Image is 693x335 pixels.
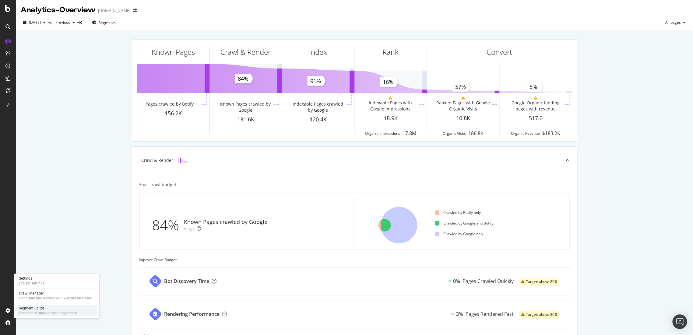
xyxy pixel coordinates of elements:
[21,18,48,27] button: [DATE]
[290,101,345,113] div: Indexable Pages crawled by Google
[152,215,184,235] div: 84%
[435,221,493,226] div: Crawled by Google and Botify
[663,20,681,25] span: All pages
[19,291,92,296] div: Crawl Manager
[137,110,209,117] div: 156.2K
[672,314,687,329] div: Open Intercom Messenger
[139,257,570,262] div: Improve Crawl Budget
[16,290,97,301] a: Crawl ManagerConfigure and access your website analyses
[141,157,173,163] div: Crawl & Render
[16,305,97,316] a: Segment EditorCreate and manage your segments
[139,182,176,188] div: Your crawl budget
[519,277,560,286] div: warning label
[19,276,44,281] div: Settings
[453,278,460,285] div: 0%
[188,226,194,232] div: 4pt
[139,300,570,328] a: Rendering PerformanceEqual3%Pages Rendered Fastwarning label
[519,310,560,319] div: warning label
[19,296,92,301] div: Configure and access your website analyses
[16,275,97,286] a: SettingsProject settings
[178,157,188,163] img: block-icon
[435,210,480,215] div: Crawled by Botify only
[365,131,400,136] div: Organic Impressions
[98,8,131,14] div: [DOMAIN_NAME]
[53,18,77,27] button: Previous
[146,101,194,107] div: Pages crawled by Botify
[29,20,41,25] span: 2025 Aug. 11th
[435,231,483,236] div: Crawled by Google only
[456,311,463,318] div: 3%
[184,228,186,230] img: Equal
[526,313,558,316] span: Target: above 80%
[48,20,53,25] span: vs
[363,100,417,112] div: Indexable Pages with Google Impressions
[139,267,570,295] a: Bot Discovery Time0%Pages Crawled Quicklywarning label
[220,47,271,57] div: Crawl & Render
[184,218,267,226] div: Known Pages crawled by Google
[99,20,116,25] span: Segments
[90,18,118,27] button: Segments
[21,5,96,15] div: Analytics - Overview
[164,278,209,285] div: Bot Discovery Time
[463,278,514,285] div: Pages Crawled Quickly
[19,281,44,286] div: Project settings
[382,47,399,57] div: Rank
[209,116,282,124] div: 131.6K
[526,280,558,284] span: Target: above 80%
[152,47,195,57] div: Known Pages
[451,313,454,315] img: Equal
[466,311,514,318] div: Pages Rendered Fast
[133,9,137,13] div: arrow-right-arrow-left
[354,114,427,122] div: 18.9K
[19,311,77,316] div: Create and manage your segments
[218,101,273,113] div: Known Pages crawled by Google
[164,311,220,318] div: Rendering Performance
[403,130,416,137] div: 17.8M
[663,18,688,27] button: All pages
[282,116,354,124] div: 120.4K
[309,47,327,57] div: Index
[19,306,77,311] div: Segment Editor
[53,20,70,25] span: Previous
